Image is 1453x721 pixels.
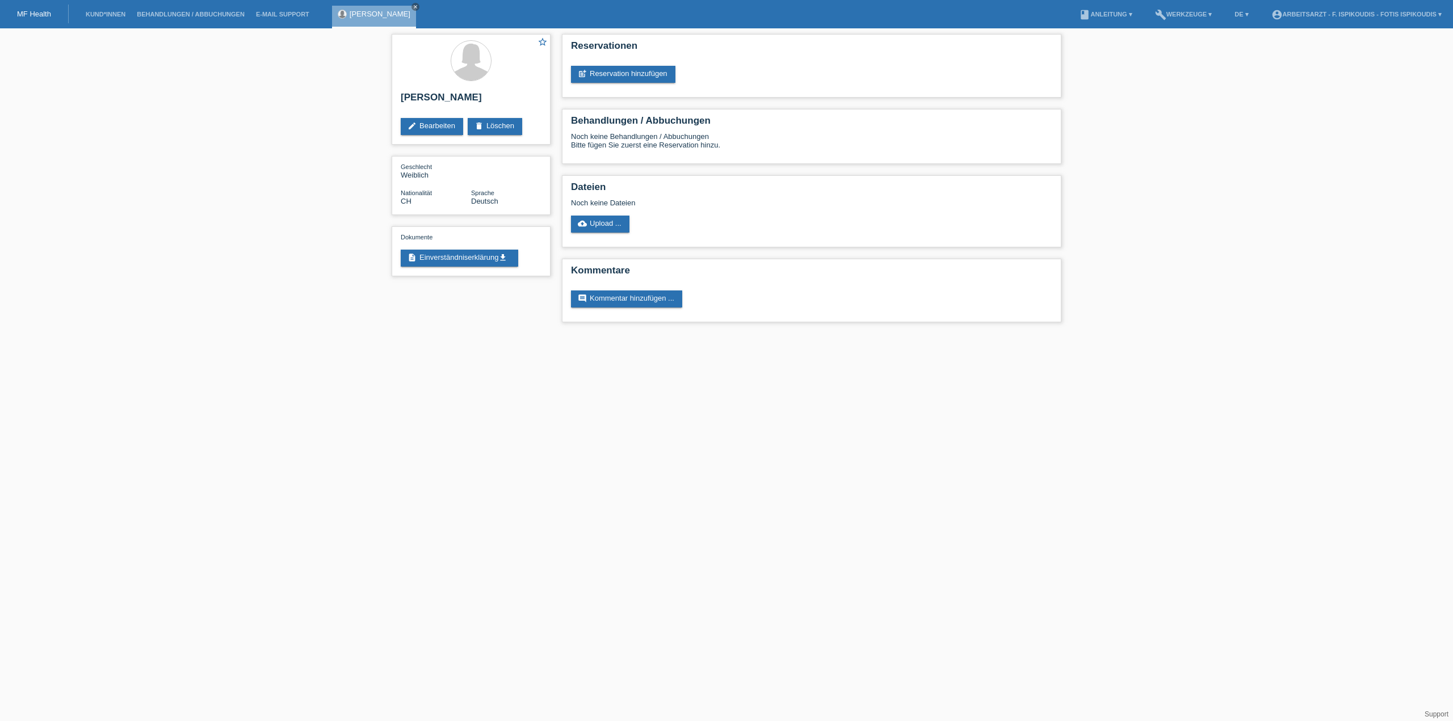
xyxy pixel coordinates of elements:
[471,189,494,196] span: Sprache
[471,197,498,205] span: Deutsch
[537,37,548,47] i: star_border
[571,115,1052,132] h2: Behandlungen / Abbuchungen
[571,40,1052,57] h2: Reservationen
[474,121,484,130] i: delete
[1229,11,1254,18] a: DE ▾
[80,11,131,18] a: Kund*innen
[401,234,432,241] span: Dokumente
[401,118,463,135] a: editBearbeiten
[571,66,675,83] a: post_addReservation hinzufügen
[1073,11,1137,18] a: bookAnleitung ▾
[401,250,518,267] a: descriptionEinverständniserklärungget_app
[250,11,315,18] a: E-Mail Support
[1155,9,1166,20] i: build
[578,69,587,78] i: post_add
[1079,9,1090,20] i: book
[1149,11,1218,18] a: buildWerkzeuge ▾
[1425,710,1448,718] a: Support
[413,4,418,10] i: close
[578,294,587,303] i: comment
[401,197,411,205] span: Schweiz
[468,118,522,135] a: deleteLöschen
[401,162,471,179] div: Weiblich
[131,11,250,18] a: Behandlungen / Abbuchungen
[1271,9,1283,20] i: account_circle
[571,199,918,207] div: Noch keine Dateien
[1266,11,1447,18] a: account_circleArbeitsarzt - F. Ispikoudis - Fotis Ispikoudis ▾
[498,253,507,262] i: get_app
[571,265,1052,282] h2: Kommentare
[578,219,587,228] i: cloud_upload
[571,132,1052,158] div: Noch keine Behandlungen / Abbuchungen Bitte fügen Sie zuerst eine Reservation hinzu.
[401,189,432,196] span: Nationalität
[537,37,548,49] a: star_border
[571,216,629,233] a: cloud_uploadUpload ...
[401,92,541,109] h2: [PERSON_NAME]
[350,10,410,18] a: [PERSON_NAME]
[411,3,419,11] a: close
[401,163,432,170] span: Geschlecht
[17,10,51,18] a: MF Health
[408,121,417,130] i: edit
[571,290,682,307] a: commentKommentar hinzufügen ...
[571,182,1052,199] h2: Dateien
[408,253,417,262] i: description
